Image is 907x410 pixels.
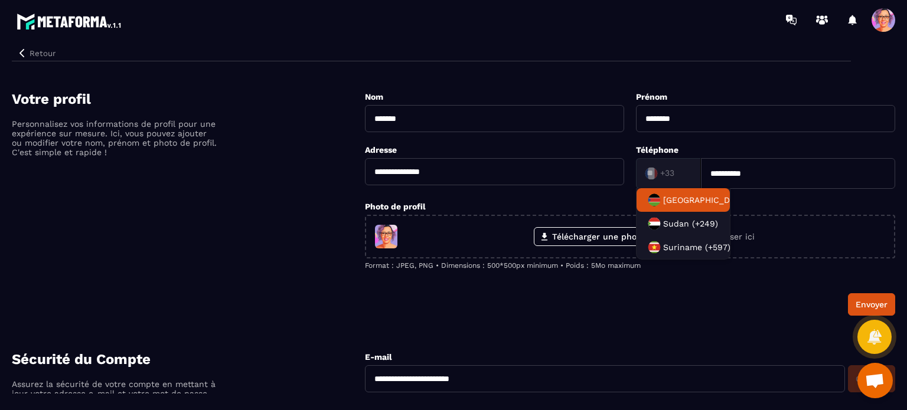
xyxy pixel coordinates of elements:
[642,235,666,259] img: Country Flag
[663,241,730,253] span: Suriname (+597)
[636,145,678,155] label: Téléphone
[663,194,771,206] span: South Sudan (+211)
[642,212,666,235] img: Country Flag
[365,261,895,270] p: Format : JPEG, PNG • Dimensions : 500*500px minimum • Poids : 5Mo maximum
[857,363,893,398] div: Ouvrir le chat
[365,352,392,362] label: E-mail
[663,218,718,229] span: Sudan (+249)
[534,227,650,246] label: Télécharger une photo
[636,92,667,101] label: Prénom
[642,188,666,212] img: Country Flag
[365,145,397,155] label: Adresse
[12,119,218,157] p: Personnalisez vos informations de profil pour une expérience sur mesure. Ici, vous pouvez ajouter...
[17,11,123,32] img: logo
[365,202,426,211] label: Photo de profil
[12,351,365,368] h4: Sécurité du Compte
[365,92,383,101] label: Nom
[12,91,365,107] h4: Votre profil
[636,158,701,189] div: Search for option
[848,293,895,316] button: Envoyer
[12,45,60,61] button: Retour
[642,165,689,182] input: Search for option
